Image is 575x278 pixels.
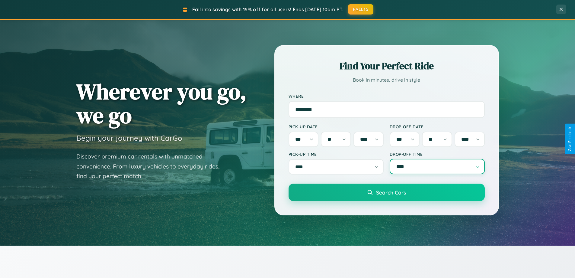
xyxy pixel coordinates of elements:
[289,184,485,201] button: Search Cars
[76,152,227,181] p: Discover premium car rentals with unmatched convenience. From luxury vehicles to everyday rides, ...
[390,152,485,157] label: Drop-off Time
[390,124,485,129] label: Drop-off Date
[76,133,182,142] h3: Begin your journey with CarGo
[289,76,485,84] p: Book in minutes, drive in style
[348,4,373,15] button: FALL15
[289,124,384,129] label: Pick-up Date
[376,189,406,196] span: Search Cars
[289,93,485,99] label: Where
[289,152,384,157] label: Pick-up Time
[192,6,343,12] span: Fall into savings with 15% off for all users! Ends [DATE] 10am PT.
[568,127,572,151] div: Give Feedback
[76,80,247,127] h1: Wherever you go, we go
[289,59,485,73] h2: Find Your Perfect Ride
